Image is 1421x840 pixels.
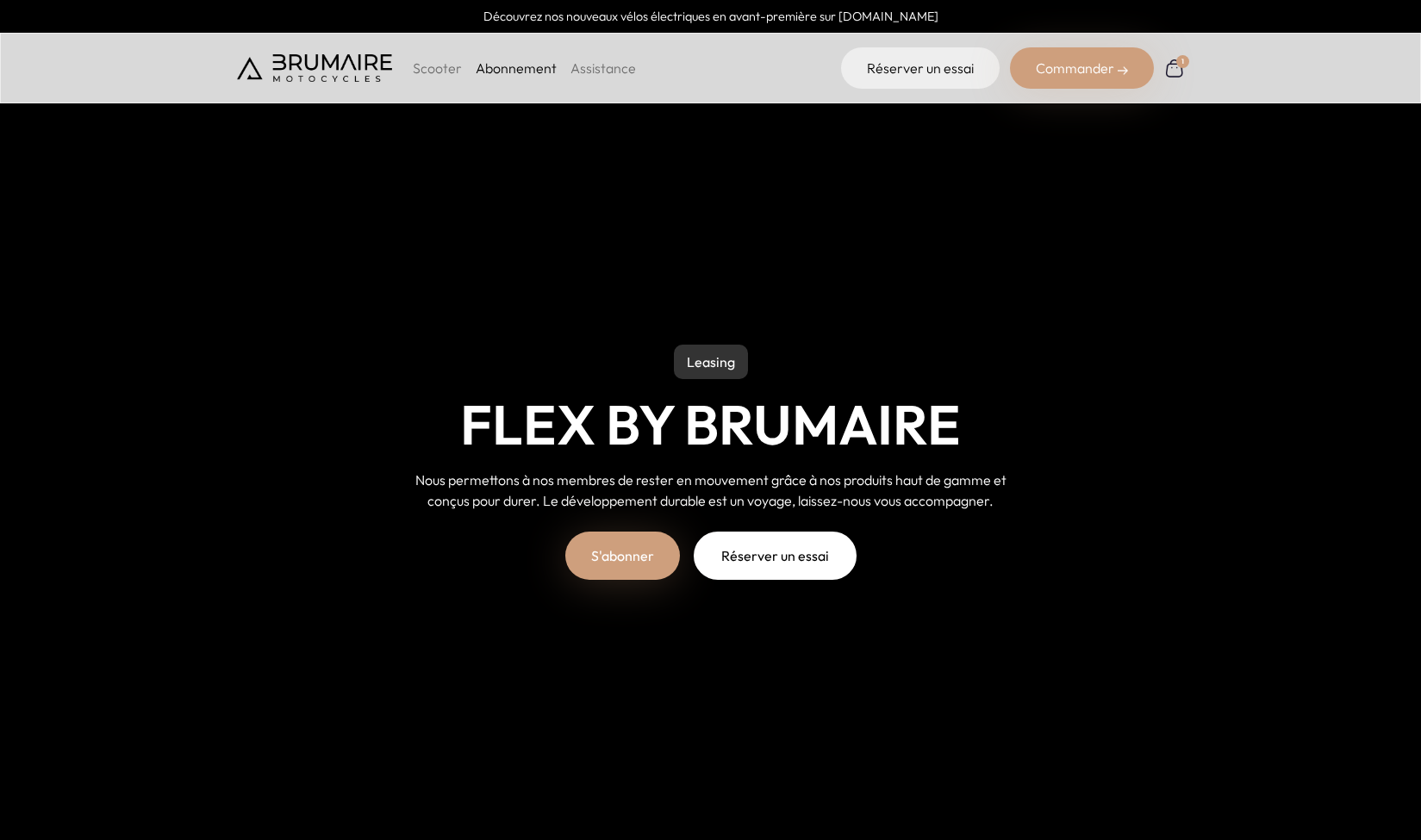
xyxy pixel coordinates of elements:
h1: Flex by Brumaire [460,393,961,457]
a: Assistance [570,59,636,77]
a: Réserver un essai [841,47,1000,89]
p: Leasing [674,345,748,379]
img: Panier [1164,58,1185,78]
a: S'abonner [565,532,680,580]
a: Réserver un essai [694,532,857,580]
img: Brumaire Motocycles [237,54,392,82]
div: Commander [1010,47,1154,89]
p: Scooter [413,58,462,78]
a: 1 [1164,58,1185,78]
a: Abonnement [476,59,557,77]
span: Nous permettons à nos membres de rester en mouvement grâce à nos produits haut de gamme et conçus... [415,471,1007,509]
div: 1 [1176,55,1189,68]
img: right-arrow-2.png [1118,65,1128,76]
